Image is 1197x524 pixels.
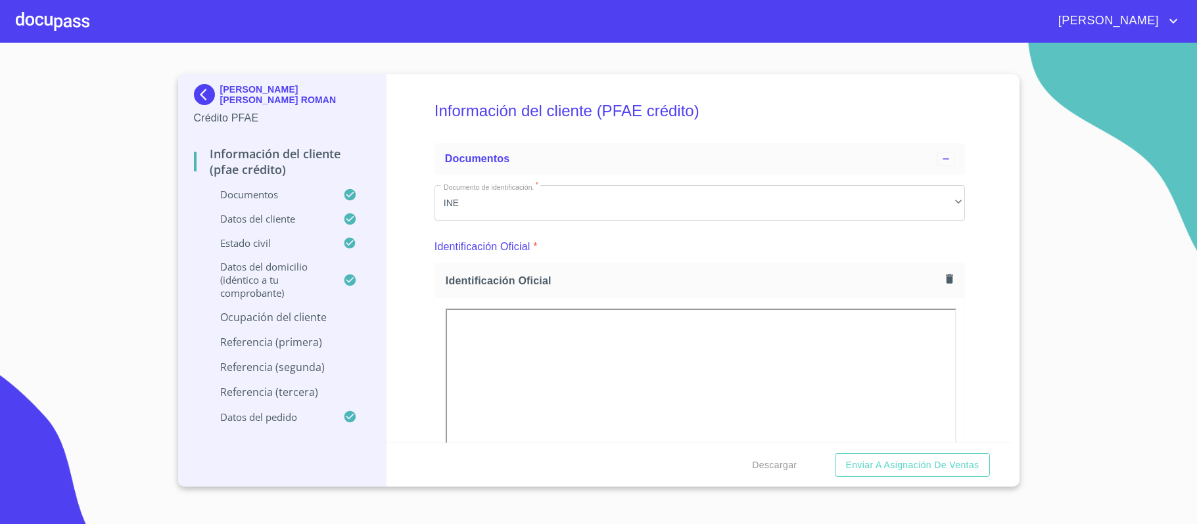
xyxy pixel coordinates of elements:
[434,84,965,138] h5: Información del cliente (PFAE crédito)
[194,335,371,349] p: Referencia (primera)
[194,410,344,424] p: Datos del pedido
[194,212,344,225] p: Datos del cliente
[1048,11,1181,32] button: account of current user
[194,110,371,126] p: Crédito PFAE
[194,385,371,399] p: Referencia (tercera)
[434,239,530,255] p: Identificación Oficial
[220,84,371,105] p: [PERSON_NAME] [PERSON_NAME] ROMAN
[845,457,979,473] span: Enviar a Asignación de Ventas
[194,84,220,105] img: Docupass spot blue
[445,153,509,164] span: Documentos
[194,310,371,324] p: Ocupación del Cliente
[194,236,344,250] p: Estado Civil
[1048,11,1165,32] span: [PERSON_NAME]
[747,453,802,477] button: Descargar
[194,260,344,299] p: Datos del domicilio (idéntico a tu comprobante)
[434,185,965,221] div: INE
[194,360,371,374] p: Referencia (segunda)
[194,146,371,177] p: Información del cliente (PFAE crédito)
[194,188,344,201] p: Documentos
[835,453,989,477] button: Enviar a Asignación de Ventas
[752,457,797,473] span: Descargar
[434,143,965,175] div: Documentos
[194,84,371,110] div: [PERSON_NAME] [PERSON_NAME] ROMAN
[446,274,941,288] span: Identificación Oficial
